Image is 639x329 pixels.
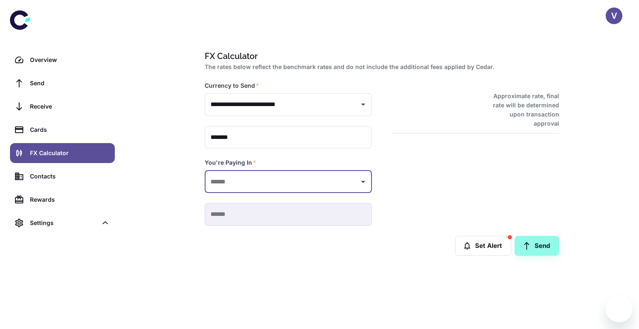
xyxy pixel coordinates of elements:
[10,190,115,210] a: Rewards
[484,92,559,128] h6: Approximate rate, final rate will be determined upon transaction approval
[30,79,110,88] div: Send
[30,172,110,181] div: Contacts
[10,96,115,116] a: Receive
[10,143,115,163] a: FX Calculator
[357,99,369,110] button: Open
[30,102,110,111] div: Receive
[30,55,110,64] div: Overview
[205,158,256,167] label: You're Paying In
[455,236,511,256] button: Set Alert
[606,7,622,24] button: V
[10,73,115,93] a: Send
[30,125,110,134] div: Cards
[606,296,632,322] iframe: Button to launch messaging window
[10,166,115,186] a: Contacts
[30,195,110,204] div: Rewards
[10,50,115,70] a: Overview
[30,148,110,158] div: FX Calculator
[205,82,259,90] label: Currency to Send
[357,176,369,188] button: Open
[30,218,97,228] div: Settings
[515,236,559,256] a: Send
[10,120,115,140] a: Cards
[10,213,115,233] div: Settings
[205,50,556,62] h1: FX Calculator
